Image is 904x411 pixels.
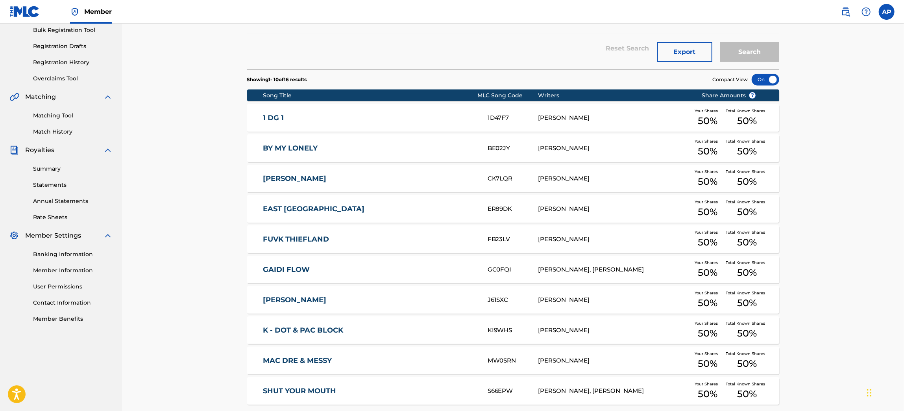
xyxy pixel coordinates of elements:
[737,175,757,189] span: 50 %
[538,326,690,335] div: [PERSON_NAME]
[33,74,113,83] a: Overclaims Tool
[263,235,477,244] a: FUVK THIEFLAND
[695,108,721,114] span: Your Shares
[726,199,768,205] span: Total Known Shares
[33,42,113,50] a: Registration Drafts
[737,205,757,219] span: 50 %
[726,351,768,357] span: Total Known Shares
[737,114,757,128] span: 50 %
[263,174,477,183] a: [PERSON_NAME]
[858,4,874,20] div: Help
[488,356,538,365] div: MW0SRN
[538,356,690,365] div: [PERSON_NAME]
[698,357,717,371] span: 50 %
[488,174,538,183] div: CK7LQR
[538,205,690,214] div: [PERSON_NAME]
[33,165,113,173] a: Summary
[698,326,717,340] span: 50 %
[9,231,19,240] img: Member Settings
[538,113,690,123] div: [PERSON_NAME]
[538,296,690,305] div: [PERSON_NAME]
[538,265,690,274] div: [PERSON_NAME], [PERSON_NAME]
[713,76,748,83] span: Compact View
[538,91,690,100] div: Writers
[263,205,477,214] a: EAST [GEOGRAPHIC_DATA]
[263,387,477,396] a: SHUT YOUR MOUTH
[698,235,717,249] span: 50 %
[263,356,477,365] a: MAC DRE & MESSY
[263,91,477,100] div: Song Title
[488,387,538,396] div: S66EPW
[841,7,850,17] img: search
[25,145,54,155] span: Royalties
[737,144,757,158] span: 50 %
[867,381,872,405] div: Drag
[695,320,721,326] span: Your Shares
[698,175,717,189] span: 50 %
[33,26,113,34] a: Bulk Registration Tool
[695,138,721,144] span: Your Shares
[702,91,756,100] span: Share Amounts
[695,381,721,387] span: Your Shares
[698,114,717,128] span: 50 %
[9,6,40,17] img: MLC Logo
[726,169,768,175] span: Total Known Shares
[737,326,757,340] span: 50 %
[25,231,81,240] span: Member Settings
[726,260,768,266] span: Total Known Shares
[726,138,768,144] span: Total Known Shares
[103,145,113,155] img: expand
[695,260,721,266] span: Your Shares
[698,296,717,310] span: 50 %
[488,235,538,244] div: FB23LV
[698,144,717,158] span: 50 %
[698,205,717,219] span: 50 %
[488,265,538,274] div: GC0FQI
[25,92,56,102] span: Matching
[695,351,721,357] span: Your Shares
[247,76,307,83] p: Showing 1 - 10 of 16 results
[477,91,538,100] div: MLC Song Code
[263,265,477,274] a: GAIDI FLOW
[103,92,113,102] img: expand
[103,231,113,240] img: expand
[737,235,757,249] span: 50 %
[263,113,477,123] a: 1 DG 1
[488,326,538,335] div: KI9WHS
[657,42,712,62] button: Export
[538,174,690,183] div: [PERSON_NAME]
[695,229,721,235] span: Your Shares
[737,357,757,371] span: 50 %
[488,144,538,153] div: BE02JY
[695,169,721,175] span: Your Shares
[749,92,756,99] span: ?
[695,199,721,205] span: Your Shares
[737,266,757,280] span: 50 %
[865,373,904,411] iframe: Chat Widget
[737,296,757,310] span: 50 %
[263,144,477,153] a: BY MY LONELY
[538,144,690,153] div: [PERSON_NAME]
[488,205,538,214] div: ER89DK
[879,4,895,20] div: User Menu
[726,229,768,235] span: Total Known Shares
[33,197,113,205] a: Annual Statements
[538,235,690,244] div: [PERSON_NAME]
[70,7,79,17] img: Top Rightsholder
[726,381,768,387] span: Total Known Shares
[488,296,538,305] div: J61SXC
[726,320,768,326] span: Total Known Shares
[9,145,19,155] img: Royalties
[33,283,113,291] a: User Permissions
[838,4,854,20] a: Public Search
[33,112,113,120] a: Matching Tool
[33,315,113,323] a: Member Benefits
[695,290,721,296] span: Your Shares
[263,296,477,305] a: [PERSON_NAME]
[538,387,690,396] div: [PERSON_NAME], [PERSON_NAME]
[33,250,113,259] a: Banking Information
[9,92,19,102] img: Matching
[33,128,113,136] a: Match History
[263,326,477,335] a: K - DOT & PAC BLOCK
